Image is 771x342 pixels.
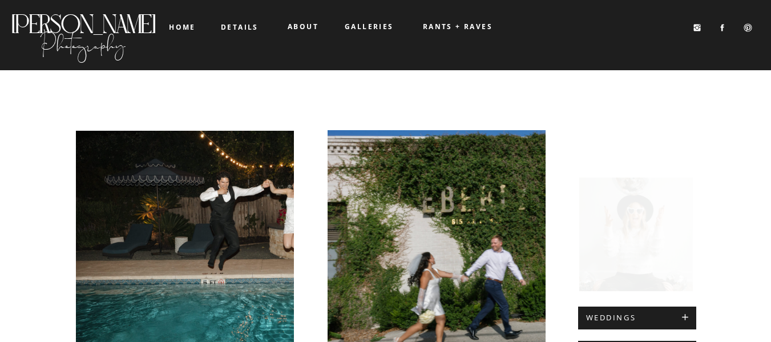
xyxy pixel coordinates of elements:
b: about [288,22,318,31]
a: about [288,23,318,31]
a: galleries [345,23,392,31]
a: home [169,23,196,31]
b: RANTS + RAVES [423,22,493,31]
a: WEDDINGS [586,313,688,323]
a: details [221,23,253,30]
b: home [169,22,196,32]
a: Photography [10,22,156,60]
a: [PERSON_NAME] [10,9,156,28]
b: details [221,22,259,32]
a: RANTS + RAVES [412,23,503,31]
b: galleries [345,22,394,31]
